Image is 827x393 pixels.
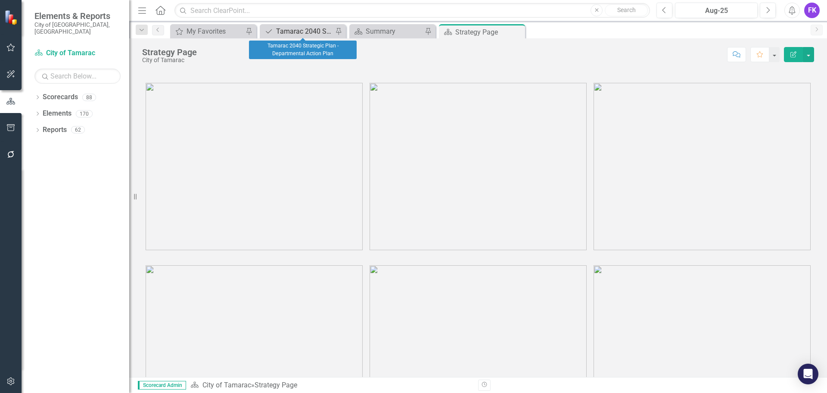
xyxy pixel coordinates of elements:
[455,27,523,38] div: Strategy Page
[138,381,186,390] span: Scorecard Admin
[262,26,333,37] a: Tamarac 2040 Strategic Plan - Departmental Action Plan
[370,83,587,250] img: tamarac2%20v3.png
[174,3,650,18] input: Search ClearPoint...
[34,11,121,21] span: Elements & Reports
[190,380,472,390] div: »
[605,4,648,16] button: Search
[146,83,363,250] img: tamarac1%20v3.png
[34,48,121,58] a: City of Tamarac
[594,83,811,250] img: tamarac3%20v3.png
[43,125,67,135] a: Reports
[276,26,333,37] div: Tamarac 2040 Strategic Plan - Departmental Action Plan
[249,41,357,59] div: Tamarac 2040 Strategic Plan - Departmental Action Plan
[43,92,78,102] a: Scorecards
[798,364,818,384] div: Open Intercom Messenger
[82,94,96,101] div: 88
[76,110,93,117] div: 170
[804,3,820,18] button: FK
[202,381,251,389] a: City of Tamarac
[71,126,85,134] div: 62
[34,21,121,35] small: City of [GEOGRAPHIC_DATA], [GEOGRAPHIC_DATA]
[34,69,121,84] input: Search Below...
[366,26,423,37] div: Summary
[43,109,72,119] a: Elements
[142,47,197,57] div: Strategy Page
[678,6,755,16] div: Aug-25
[675,3,758,18] button: Aug-25
[255,381,297,389] div: Strategy Page
[172,26,243,37] a: My Favorites
[4,10,19,25] img: ClearPoint Strategy
[617,6,636,13] span: Search
[142,57,197,63] div: City of Tamarac
[187,26,243,37] div: My Favorites
[351,26,423,37] a: Summary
